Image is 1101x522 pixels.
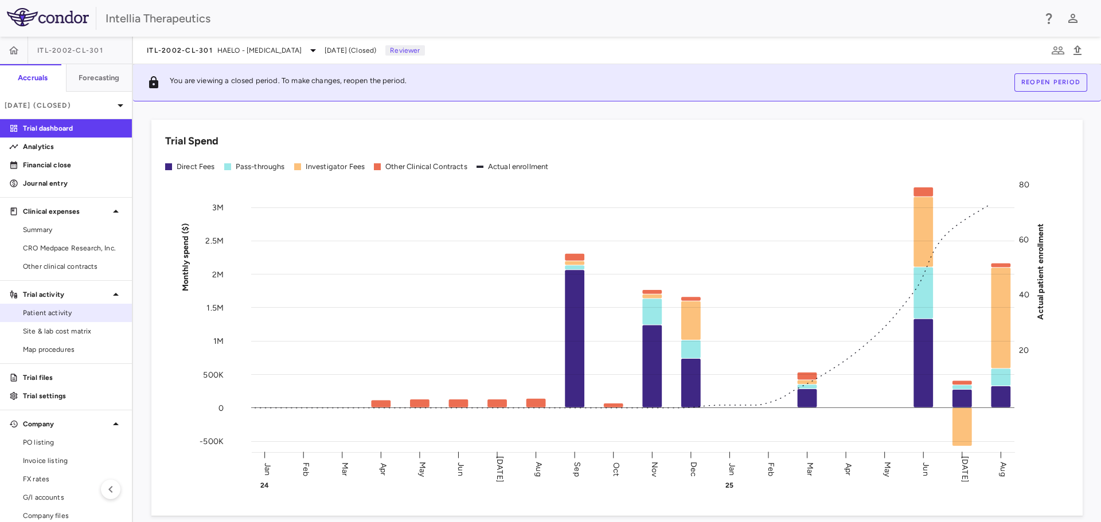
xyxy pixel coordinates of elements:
[213,336,224,346] tspan: 1M
[212,269,224,279] tspan: 2M
[611,462,621,476] text: Oct
[23,456,123,466] span: Invoice listing
[263,462,272,475] text: Jan
[205,236,224,246] tspan: 2.5M
[495,456,505,482] text: [DATE]
[417,461,427,477] text: May
[572,462,582,476] text: Sep
[217,45,302,56] span: HAELO - [MEDICAL_DATA]
[23,391,123,401] p: Trial settings
[325,45,376,56] span: [DATE] (Closed)
[23,243,123,253] span: CRO Medpace Research, Inc.
[18,73,48,83] h6: Accruals
[177,162,215,172] div: Direct Fees
[921,462,931,476] text: Jun
[766,462,776,476] text: Feb
[1019,345,1029,355] tspan: 20
[181,223,190,291] tspan: Monthly spend ($)
[23,344,123,355] span: Map procedures
[37,46,103,55] span: ITL-2002-CL-301
[23,142,123,152] p: Analytics
[998,462,1008,476] text: Aug
[1019,290,1029,300] tspan: 40
[1014,73,1087,92] button: Reopen period
[23,178,123,189] p: Journal entry
[23,372,123,383] p: Trial files
[727,462,737,475] text: Jan
[960,456,970,482] text: [DATE]
[23,492,123,503] span: G/l accounts
[7,8,89,26] img: logo-full-SnFGN8VE.png
[23,326,123,336] span: Site & lab cost matrix
[456,462,466,476] text: Jun
[306,162,365,172] div: Investigator Fees
[23,123,123,134] p: Trial dashboard
[218,403,224,413] tspan: 0
[534,462,544,476] text: Aug
[23,289,109,300] p: Trial activity
[725,481,733,489] text: 25
[23,419,109,429] p: Company
[1019,235,1029,245] tspan: 60
[488,162,549,172] div: Actual enrollment
[260,481,269,489] text: 24
[5,100,114,111] p: [DATE] (Closed)
[385,162,467,172] div: Other Clinical Contracts
[23,225,123,235] span: Summary
[689,461,698,476] text: Dec
[378,462,388,475] text: Apr
[1019,180,1029,190] tspan: 80
[805,462,815,476] text: Mar
[23,160,123,170] p: Financial close
[1036,223,1045,319] tspan: Actual patient enrollment
[200,437,224,446] tspan: -500K
[23,511,123,521] span: Company files
[165,134,218,149] h6: Trial Spend
[170,76,407,89] p: You are viewing a closed period. To make changes, reopen the period.
[236,162,285,172] div: Pass-throughs
[106,10,1034,27] div: Intellia Therapeutics
[301,462,311,476] text: Feb
[206,303,224,312] tspan: 1.5M
[23,437,123,448] span: PO listing
[844,462,853,475] text: Apr
[23,474,123,484] span: FX rates
[385,45,424,56] p: Reviewer
[883,461,892,477] text: May
[340,462,350,476] text: Mar
[23,308,123,318] span: Patient activity
[212,203,224,213] tspan: 3M
[147,46,213,55] span: ITL-2002-CL-301
[23,206,109,217] p: Clinical expenses
[23,261,123,272] span: Other clinical contracts
[79,73,120,83] h6: Forecasting
[650,461,659,477] text: Nov
[203,370,224,379] tspan: 500K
